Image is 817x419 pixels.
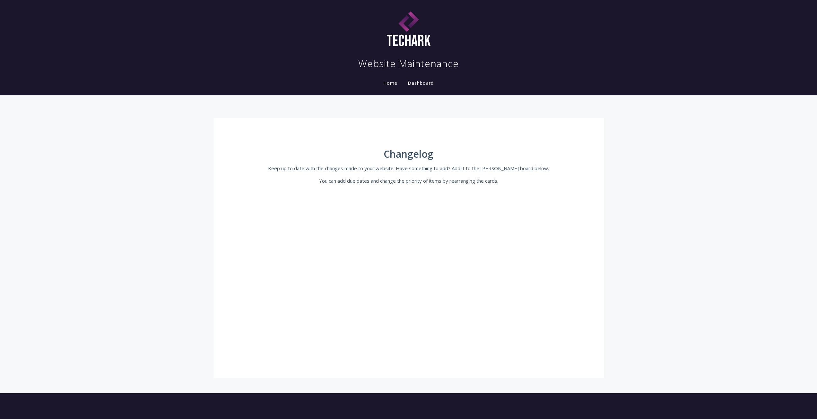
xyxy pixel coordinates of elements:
p: Keep up to date with the changes made to your website. Have something to add? Add it to the [PERS... [255,164,563,172]
h1: Changelog [255,149,563,160]
a: Dashboard [406,80,435,86]
p: You can add due dates and change the priority of items by rearranging the cards. [255,177,563,185]
h1: Website Maintenance [358,57,459,70]
a: Home [382,80,399,86]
